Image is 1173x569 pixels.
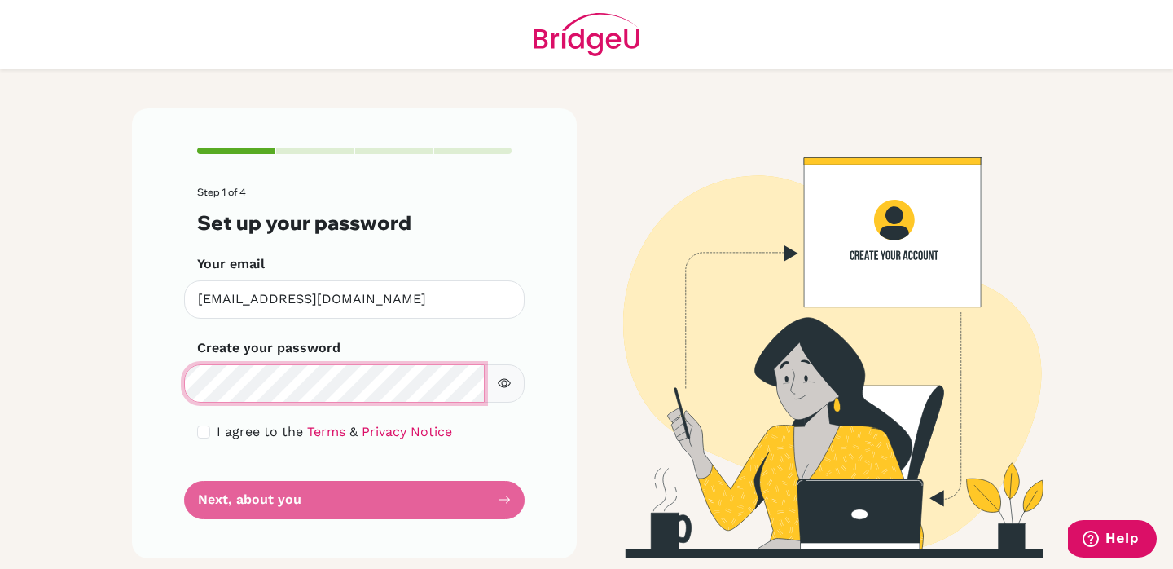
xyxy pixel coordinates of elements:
label: Your email [197,254,265,274]
a: Terms [307,424,345,439]
span: Step 1 of 4 [197,186,246,198]
span: & [349,424,358,439]
h3: Set up your password [197,211,512,235]
input: Insert your email* [184,280,525,319]
label: Create your password [197,338,340,358]
span: I agree to the [217,424,303,439]
iframe: Opens a widget where you can find more information [1068,520,1157,561]
a: Privacy Notice [362,424,452,439]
